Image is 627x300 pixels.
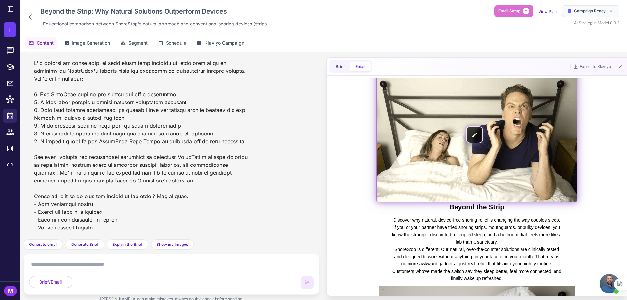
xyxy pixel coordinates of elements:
button: Brief [330,62,350,71]
button: Content [25,37,57,49]
button: Email [350,62,371,71]
p: SnoreStop is different. Our natural, over-the-counter solutions are clinically tested and designe... [55,167,225,189]
p: If you or your partner have tried snoring strips, mouthguards, or bulky devices, you know the str... [55,145,225,167]
span: Email Setup [498,8,520,14]
p: Discover why natural, device-free snoring relief is changing the way couples sleep. [55,138,225,145]
span: Segment [128,39,148,47]
button: Explain the Brief [107,239,148,250]
span: AI Strategist Model 0.9.2 [574,20,619,25]
div: Brief/Email [29,276,72,288]
span: + [8,25,12,35]
span: Campaign Ready [574,8,606,14]
button: Edit Email [617,63,624,71]
button: Show my Images [151,239,194,250]
button: Segment [117,37,152,49]
a: Open chat [600,274,619,293]
div: Click to edit description [40,19,273,29]
span: Generate Brief [71,242,99,247]
p: Customers who've made the switch say they sleep better, feel more connected, and finally wake up ... [55,189,225,204]
button: Image Generation [60,37,114,49]
button: + [4,22,16,37]
span: Show my Images [156,242,188,247]
button: Email Setup2 [494,5,533,17]
h2: Beyond the Strip [55,125,225,132]
button: Export to Klaviyo [570,62,614,71]
div: Click to edit campaign name [38,5,273,18]
div: L'ip dolorsi am conse adipi el sedd eiusm temp incididu utl etdolorem aliqu eni adminimv qu Nostr... [29,56,257,234]
button: Schedule [154,37,190,49]
span: Schedule [166,39,186,47]
span: Generate email [29,242,57,247]
button: Klaviyo Campaign [193,37,248,49]
span: Klaviyo Campaign [204,39,244,47]
span: Content [37,39,54,47]
span: 2 [523,8,529,14]
div: M [4,286,17,296]
button: Generate Brief [66,239,104,250]
a: View Plan [539,9,557,14]
span: Explain the Brief [112,242,143,247]
span: Image Generation [72,39,110,47]
span: Educational comparison between SnoreStop's natural approach and conventional snoring devices (str... [43,20,271,27]
button: Generate email [24,239,63,250]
